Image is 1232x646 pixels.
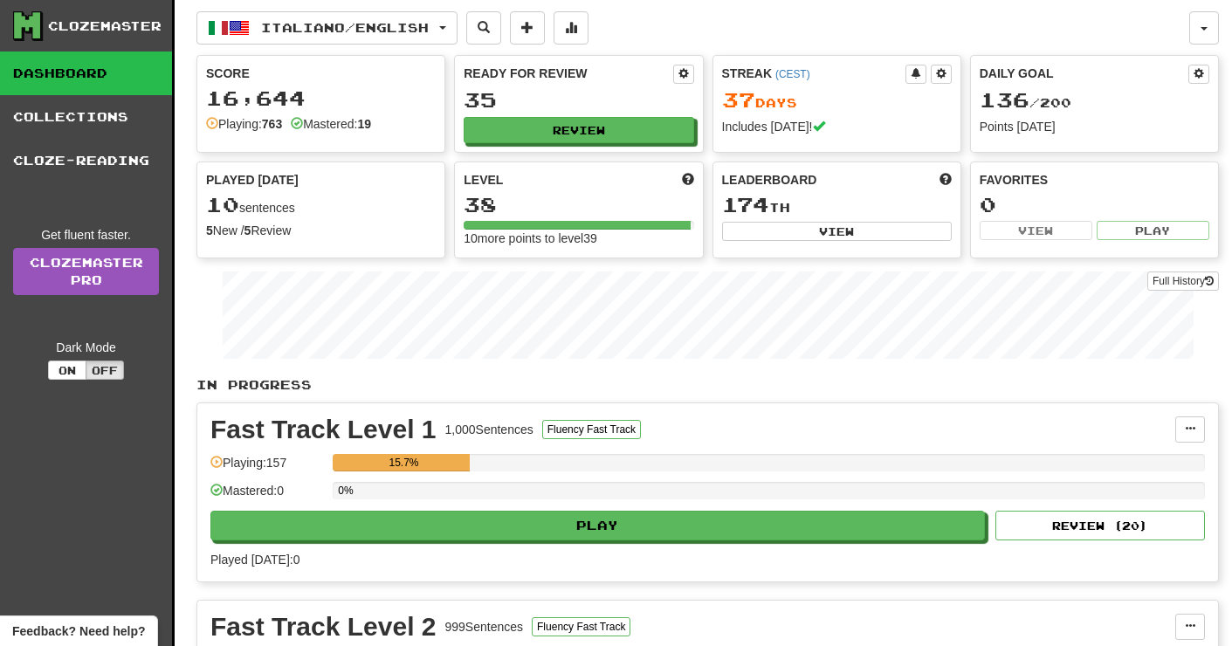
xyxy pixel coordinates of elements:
[338,454,470,471] div: 15.7%
[722,171,817,189] span: Leaderboard
[532,617,630,636] button: Fluency Fast Track
[445,421,533,438] div: 1,000 Sentences
[210,614,437,640] div: Fast Track Level 2
[206,194,436,216] div: sentences
[464,194,693,216] div: 38
[464,89,693,111] div: 35
[210,511,985,540] button: Play
[291,115,371,133] div: Mastered:
[210,416,437,443] div: Fast Track Level 1
[13,248,159,295] a: ClozemasterPro
[206,222,436,239] div: New / Review
[196,11,458,45] button: Italiano/English
[206,223,213,237] strong: 5
[722,222,952,241] button: View
[48,361,86,380] button: On
[722,192,769,216] span: 174
[682,171,694,189] span: Score more points to level up
[48,17,162,35] div: Clozemaster
[980,221,1092,240] button: View
[210,454,324,483] div: Playing: 157
[12,622,145,640] span: Open feedback widget
[445,618,524,636] div: 999 Sentences
[980,87,1029,112] span: 136
[86,361,124,380] button: Off
[1147,271,1219,291] button: Full History
[13,226,159,244] div: Get fluent faster.
[980,194,1209,216] div: 0
[980,118,1209,135] div: Points [DATE]
[196,376,1219,394] p: In Progress
[206,115,282,133] div: Playing:
[464,171,503,189] span: Level
[980,65,1188,84] div: Daily Goal
[210,553,299,567] span: Played [DATE]: 0
[357,117,371,131] strong: 19
[13,339,159,356] div: Dark Mode
[464,230,693,247] div: 10 more points to level 39
[206,87,436,109] div: 16,644
[262,117,282,131] strong: 763
[261,20,429,35] span: Italiano / English
[542,420,641,439] button: Fluency Fast Track
[206,65,436,82] div: Score
[722,65,905,82] div: Streak
[722,118,952,135] div: Includes [DATE]!
[722,194,952,216] div: th
[464,117,693,143] button: Review
[980,95,1071,110] span: / 200
[464,65,672,82] div: Ready for Review
[775,68,810,80] a: (CEST)
[244,223,251,237] strong: 5
[980,171,1209,189] div: Favorites
[995,511,1205,540] button: Review (20)
[554,11,588,45] button: More stats
[210,482,324,511] div: Mastered: 0
[722,87,755,112] span: 37
[1097,221,1209,240] button: Play
[206,171,299,189] span: Played [DATE]
[206,192,239,216] span: 10
[466,11,501,45] button: Search sentences
[939,171,952,189] span: This week in points, UTC
[510,11,545,45] button: Add sentence to collection
[722,89,952,112] div: Day s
